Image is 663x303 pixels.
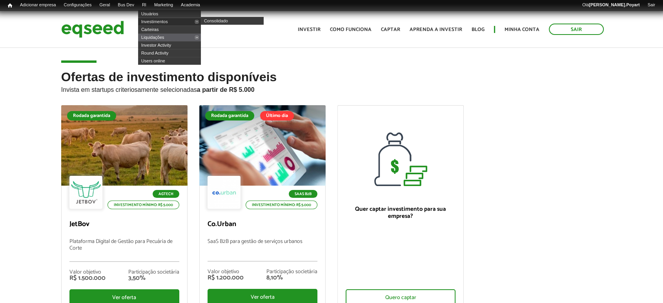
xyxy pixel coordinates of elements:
[549,24,604,35] a: Sair
[69,220,179,229] p: JetBov
[578,2,644,8] a: Olá[PERSON_NAME].Poyart
[205,111,254,120] div: Rodada garantida
[289,190,317,198] p: SaaS B2B
[61,70,602,105] h2: Ofertas de investimento disponíveis
[643,2,659,8] a: Sair
[95,2,114,8] a: Geral
[150,2,177,8] a: Marketing
[69,275,106,281] div: R$ 1.500.000
[177,2,204,8] a: Academia
[505,27,539,32] a: Minha conta
[208,239,317,261] p: SaaS B2B para gestão de serviços urbanos
[114,2,138,8] a: Bus Dev
[138,10,201,18] a: Usuários
[197,86,255,93] strong: a partir de R$ 5.000
[208,275,244,281] div: R$ 1.200.000
[69,239,179,262] p: Plataforma Digital de Gestão para Pecuária de Corte
[472,27,484,32] a: Blog
[128,275,179,281] div: 3,50%
[381,27,400,32] a: Captar
[128,270,179,275] div: Participação societária
[61,84,602,93] p: Invista em startups criteriosamente selecionadas
[260,111,294,120] div: Último dia
[208,269,244,275] div: Valor objetivo
[153,190,179,198] p: Agtech
[589,2,639,7] strong: [PERSON_NAME].Poyart
[346,206,455,220] p: Quer captar investimento para sua empresa?
[298,27,321,32] a: Investir
[61,19,124,40] img: EqSeed
[330,27,372,32] a: Como funciona
[246,201,317,209] p: Investimento mínimo: R$ 5.000
[410,27,462,32] a: Aprenda a investir
[138,2,150,8] a: RI
[4,2,16,9] a: Início
[208,220,317,229] p: Co.Urban
[60,2,96,8] a: Configurações
[16,2,60,8] a: Adicionar empresa
[266,275,317,281] div: 8,10%
[107,201,179,209] p: Investimento mínimo: R$ 5.000
[69,270,106,275] div: Valor objetivo
[67,111,116,120] div: Rodada garantida
[266,269,317,275] div: Participação societária
[8,3,12,8] span: Início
